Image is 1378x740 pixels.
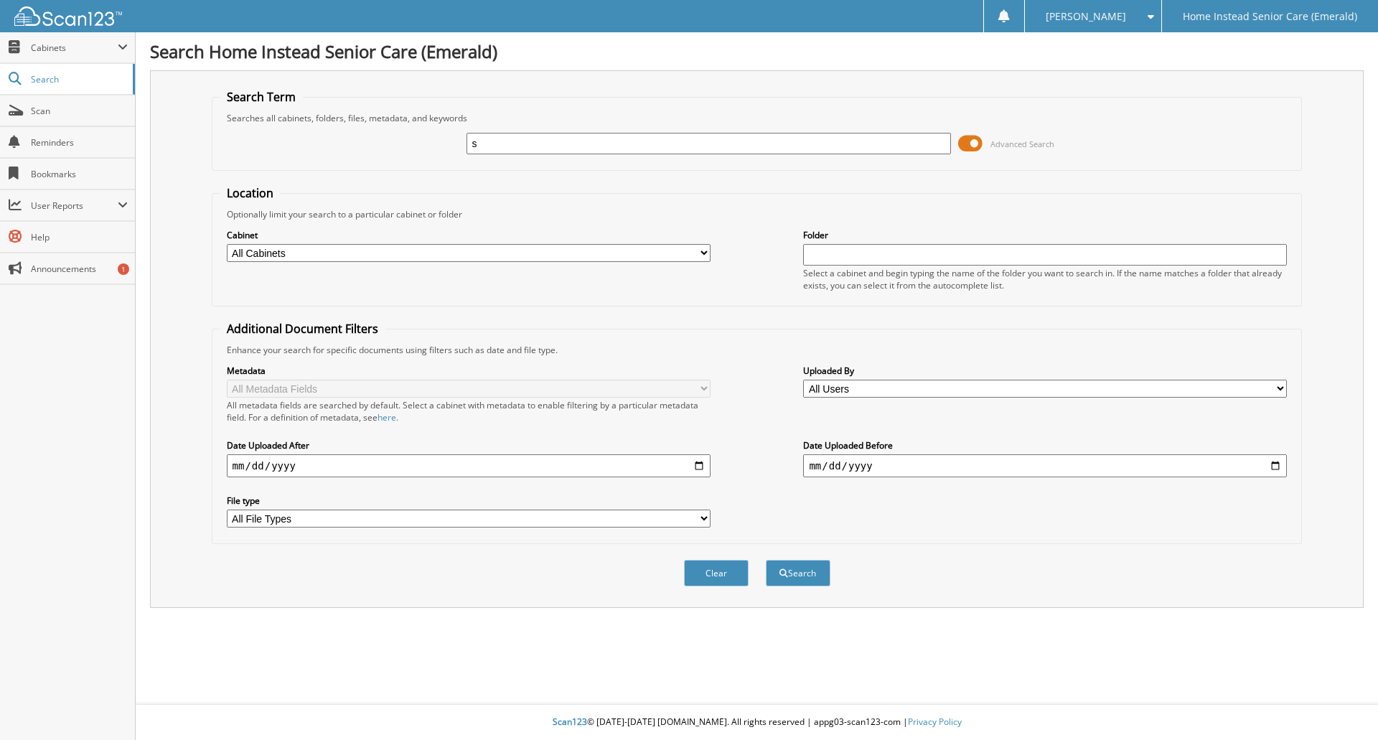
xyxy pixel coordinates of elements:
iframe: Chat Widget [1306,671,1378,740]
span: Scan [31,105,128,117]
label: Uploaded By [803,365,1287,377]
span: Home Instead Senior Care (Emerald) [1183,12,1357,21]
div: Optionally limit your search to a particular cabinet or folder [220,208,1295,220]
div: Enhance your search for specific documents using filters such as date and file type. [220,344,1295,356]
div: Searches all cabinets, folders, files, metadata, and keywords [220,112,1295,124]
span: Cabinets [31,42,118,54]
span: Announcements [31,263,128,275]
span: Advanced Search [990,139,1054,149]
span: Help [31,231,128,243]
label: Metadata [227,365,711,377]
legend: Additional Document Filters [220,321,385,337]
div: © [DATE]-[DATE] [DOMAIN_NAME]. All rights reserved | appg03-scan123-com | [136,705,1378,740]
span: User Reports [31,200,118,212]
legend: Search Term [220,89,303,105]
label: Folder [803,229,1287,241]
a: here [378,411,396,423]
span: [PERSON_NAME] [1046,12,1126,21]
legend: Location [220,185,281,201]
label: Date Uploaded After [227,439,711,451]
div: All metadata fields are searched by default. Select a cabinet with metadata to enable filtering b... [227,399,711,423]
span: Reminders [31,136,128,149]
a: Privacy Policy [908,716,962,728]
span: Scan123 [553,716,587,728]
span: Search [31,73,126,85]
input: end [803,454,1287,477]
label: Date Uploaded Before [803,439,1287,451]
h1: Search Home Instead Senior Care (Emerald) [150,39,1364,63]
div: Select a cabinet and begin typing the name of the folder you want to search in. If the name match... [803,267,1287,291]
div: 1 [118,263,129,275]
label: File type [227,495,711,507]
label: Cabinet [227,229,711,241]
img: scan123-logo-white.svg [14,6,122,26]
button: Search [766,560,830,586]
input: start [227,454,711,477]
button: Clear [684,560,749,586]
span: Bookmarks [31,168,128,180]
